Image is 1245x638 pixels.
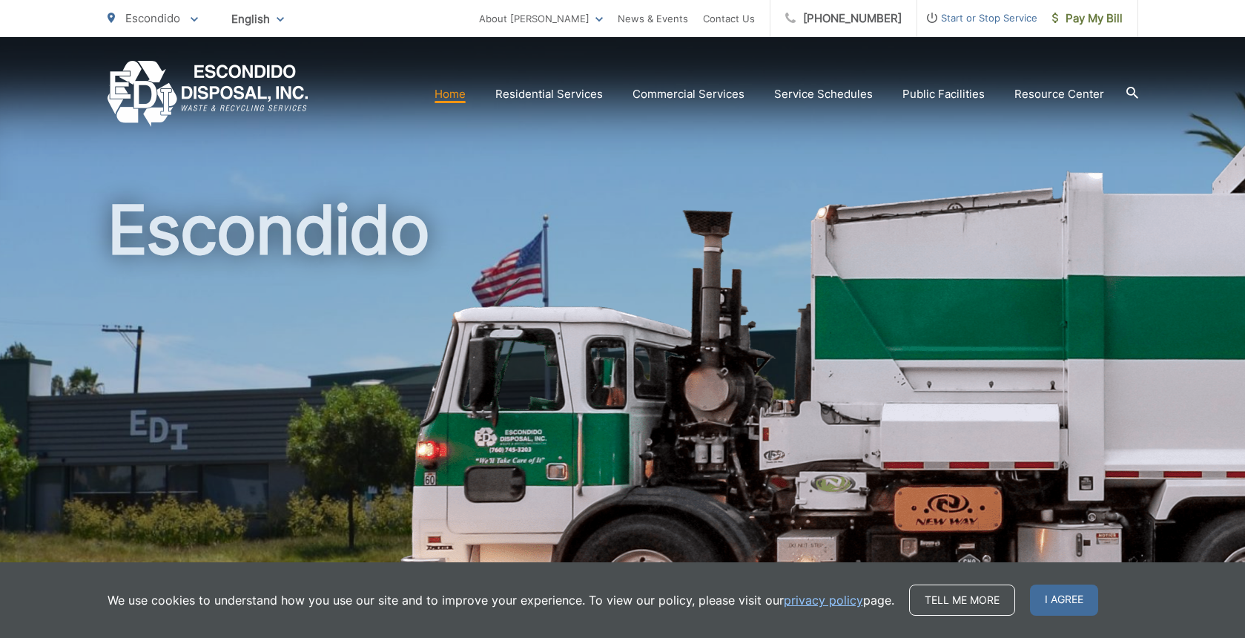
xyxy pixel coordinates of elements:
[909,585,1015,616] a: Tell me more
[703,10,755,27] a: Contact Us
[435,85,466,103] a: Home
[495,85,603,103] a: Residential Services
[1030,585,1098,616] span: I agree
[618,10,688,27] a: News & Events
[108,591,894,609] p: We use cookies to understand how you use our site and to improve your experience. To view our pol...
[220,6,295,32] span: English
[125,11,180,25] span: Escondido
[1052,10,1123,27] span: Pay My Bill
[633,85,744,103] a: Commercial Services
[108,61,308,127] a: EDCD logo. Return to the homepage.
[1014,85,1104,103] a: Resource Center
[774,85,873,103] a: Service Schedules
[902,85,985,103] a: Public Facilities
[479,10,603,27] a: About [PERSON_NAME]
[784,591,863,609] a: privacy policy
